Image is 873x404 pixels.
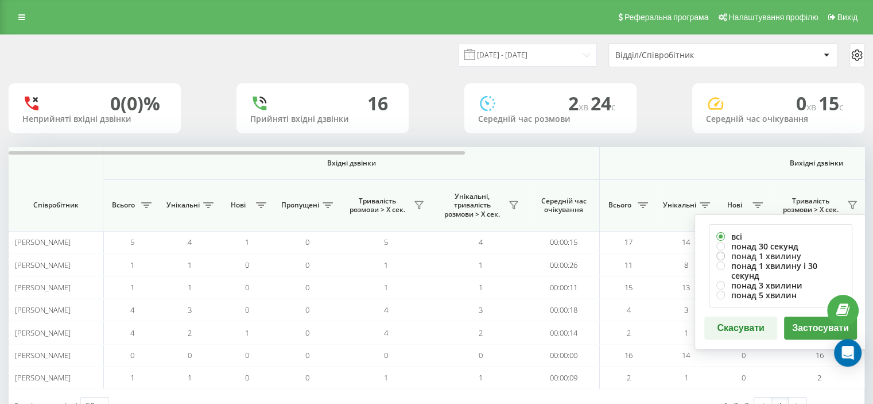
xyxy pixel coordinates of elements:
span: 15 [624,282,633,293]
span: 13 [682,282,690,293]
label: понад 3 хвилини [716,280,845,290]
div: Середній час розмови [478,114,623,124]
span: 4 [384,328,388,338]
span: [PERSON_NAME] [15,372,71,383]
span: 1 [684,328,688,338]
span: 1 [479,372,483,383]
span: [PERSON_NAME] [15,237,71,247]
span: 0 [130,350,134,360]
span: 14 [682,350,690,360]
span: 0 [305,372,309,383]
span: хв [806,101,818,113]
span: [PERSON_NAME] [15,282,71,293]
span: 0 [742,350,746,360]
span: 1 [188,282,192,293]
button: Скасувати [704,317,777,340]
span: 1 [245,328,249,338]
td: 00:00:11 [528,276,600,299]
span: 5 [130,237,134,247]
td: 00:00:00 [528,344,600,367]
span: 1 [384,372,388,383]
span: [PERSON_NAME] [15,350,71,360]
span: 0 [384,350,388,360]
span: 0 [188,350,192,360]
td: 00:00:18 [528,299,600,321]
span: Всього [606,201,634,210]
span: 1 [130,282,134,293]
span: 1 [188,372,192,383]
span: 0 [305,305,309,315]
label: понад 30 секунд [716,241,845,251]
span: 0 [245,350,249,360]
span: Унікальні [663,201,696,210]
span: 0 [245,260,249,270]
div: Відділ/Співробітник [615,51,752,60]
label: понад 1 хвилину і 30 секунд [716,261,845,280]
span: 4 [384,305,388,315]
span: Унікальні, тривалість розмови > Х сек. [439,192,505,219]
label: понад 1 хвилину [716,251,845,261]
span: 2 [817,372,821,383]
span: Пропущені [281,201,319,210]
span: Реферальна програма [624,13,709,22]
span: 11 [624,260,633,270]
button: Застосувати [784,317,857,340]
span: Нові [720,201,749,210]
span: 4 [627,305,631,315]
span: 16 [816,350,824,360]
span: 0 [245,282,249,293]
span: Вхідні дзвінки [133,159,569,168]
td: 00:00:09 [528,367,600,389]
span: Тривалість розмови > Х сек. [344,197,410,214]
label: всі [716,232,845,241]
span: 0 [305,328,309,338]
span: 4 [130,328,134,338]
span: 3 [684,305,688,315]
span: 0 [305,282,309,293]
span: 2 [479,328,483,338]
span: 14 [682,237,690,247]
span: 2 [627,328,631,338]
span: 1 [188,260,192,270]
span: 0 [245,372,249,383]
span: 4 [479,237,483,247]
span: 16 [624,350,633,360]
span: Нові [224,201,253,210]
span: [PERSON_NAME] [15,305,71,315]
span: 0 [305,350,309,360]
span: 5 [384,237,388,247]
td: 00:00:14 [528,321,600,344]
span: 8 [684,260,688,270]
span: 0 [796,91,818,116]
span: 1 [684,372,688,383]
span: 4 [188,237,192,247]
div: Прийняті вхідні дзвінки [250,114,395,124]
label: понад 5 хвилин [716,290,845,300]
span: Тривалість розмови > Х сек. [778,197,844,214]
div: Середній час очікування [706,114,851,124]
span: хв [579,101,591,113]
span: 3 [479,305,483,315]
span: 0 [305,260,309,270]
span: Всього [109,201,138,210]
span: 0 [245,305,249,315]
span: Співробітник [18,201,93,210]
td: 00:00:26 [528,253,600,276]
span: 1 [479,282,483,293]
span: 1 [130,260,134,270]
span: 1 [384,282,388,293]
span: [PERSON_NAME] [15,260,71,270]
div: 16 [367,93,388,114]
div: Неприйняті вхідні дзвінки [22,114,167,124]
span: 0 [479,350,483,360]
span: Унікальні [166,201,200,210]
span: 2 [627,372,631,383]
span: 4 [130,305,134,315]
span: 0 [742,372,746,383]
span: 2 [188,328,192,338]
span: 0 [305,237,309,247]
span: [PERSON_NAME] [15,328,71,338]
span: c [839,101,844,113]
span: 24 [591,91,616,116]
span: 2 [568,91,591,116]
